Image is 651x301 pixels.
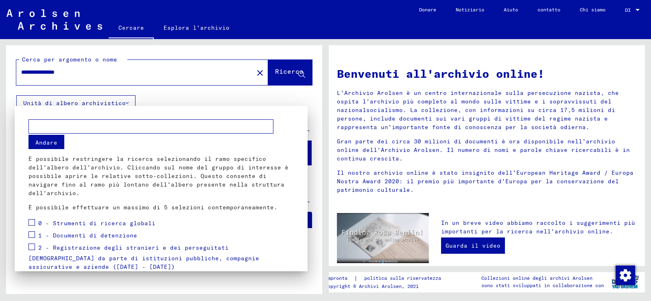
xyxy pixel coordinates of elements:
[35,139,57,146] font: Andare
[616,266,635,285] img: Modifica consenso
[38,232,137,239] font: 1 - Documenti di detenzione
[28,204,277,211] font: È possibile effettuare un massimo di 5 selezioni contemporaneamente.
[38,220,155,227] font: 0 - Strumenti di ricerca globali
[28,155,288,197] font: È possibile restringere la ricerca selezionando il ramo specifico dell'albero dell'archivio. Clic...
[28,244,259,271] font: 2 - Registrazione degli stranieri e dei perseguitati [DEMOGRAPHIC_DATA] da parte di istituzioni p...
[28,135,64,149] button: Andare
